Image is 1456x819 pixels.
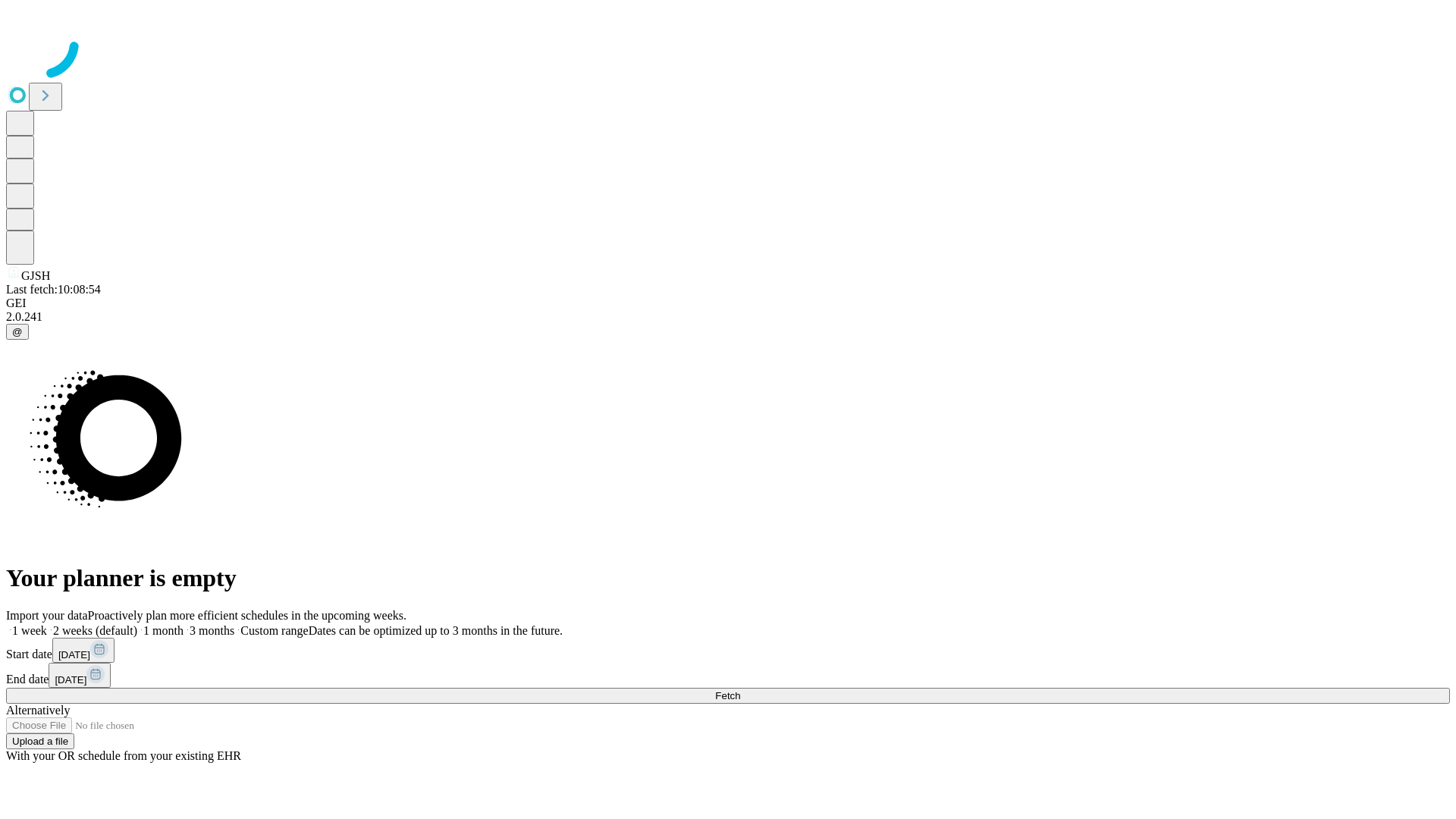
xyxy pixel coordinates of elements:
[58,649,90,661] span: [DATE]
[143,624,184,637] span: 1 month
[190,624,234,637] span: 3 months
[55,674,86,686] span: [DATE]
[6,609,88,622] span: Import your data
[21,269,50,282] span: GJSH
[6,749,241,762] span: With your OR schedule from your existing EHR
[6,297,1450,310] div: GEI
[6,283,101,296] span: Last fetch: 10:08:54
[6,324,29,340] button: @
[715,690,740,701] span: Fetch
[6,704,70,717] span: Alternatively
[12,326,23,337] span: @
[240,624,308,637] span: Custom range
[6,638,1450,663] div: Start date
[6,310,1450,324] div: 2.0.241
[309,624,563,637] span: Dates can be optimized up to 3 months in the future.
[6,733,74,749] button: Upload a file
[52,638,115,663] button: [DATE]
[53,624,137,637] span: 2 weeks (default)
[6,688,1450,704] button: Fetch
[88,609,406,622] span: Proactively plan more efficient schedules in the upcoming weeks.
[6,663,1450,688] div: End date
[49,663,111,688] button: [DATE]
[12,624,47,637] span: 1 week
[6,564,1450,592] h1: Your planner is empty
